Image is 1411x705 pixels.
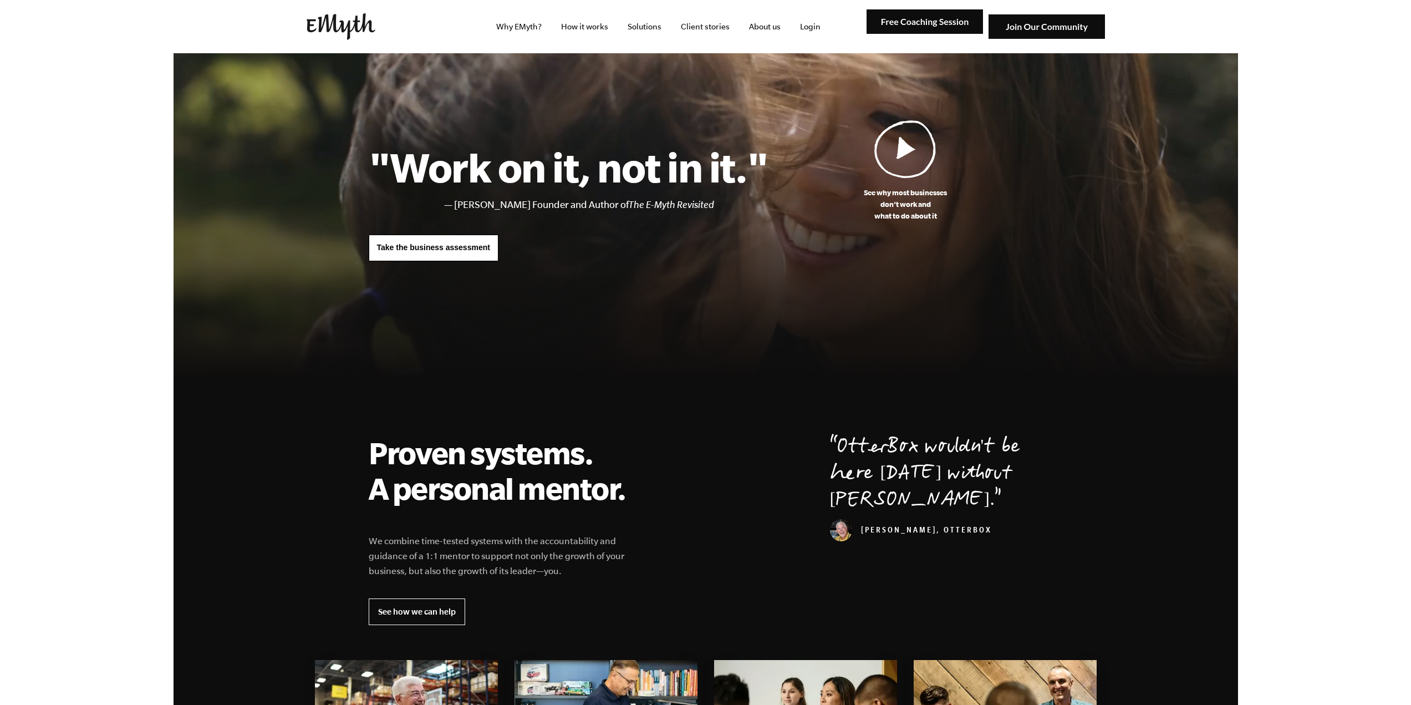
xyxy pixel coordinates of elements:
img: Play Video [874,120,936,178]
h2: Proven systems. A personal mentor. [369,435,639,506]
p: We combine time-tested systems with the accountability and guidance of a 1:1 mentor to support no... [369,534,639,579]
a: Take the business assessment [369,235,498,261]
a: See how we can help [369,599,465,625]
a: See why most businessesdon't work andwhat to do about it [768,120,1043,222]
img: Curt Richardson, OtterBox [830,519,852,541]
span: Take the business assessment [377,243,490,252]
li: [PERSON_NAME] Founder and Author of [454,197,768,213]
img: Join Our Community [989,14,1105,39]
p: OtterBox wouldn't be here [DATE] without [PERSON_NAME]. [830,435,1043,515]
p: See why most businesses don't work and what to do about it [768,187,1043,222]
img: EMyth [307,13,375,40]
iframe: Chat Widget [1356,652,1411,705]
i: The E-Myth Revisited [629,199,714,210]
h1: "Work on it, not in it." [369,143,768,191]
cite: [PERSON_NAME], OtterBox [830,527,992,536]
img: Free Coaching Session [867,9,983,34]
